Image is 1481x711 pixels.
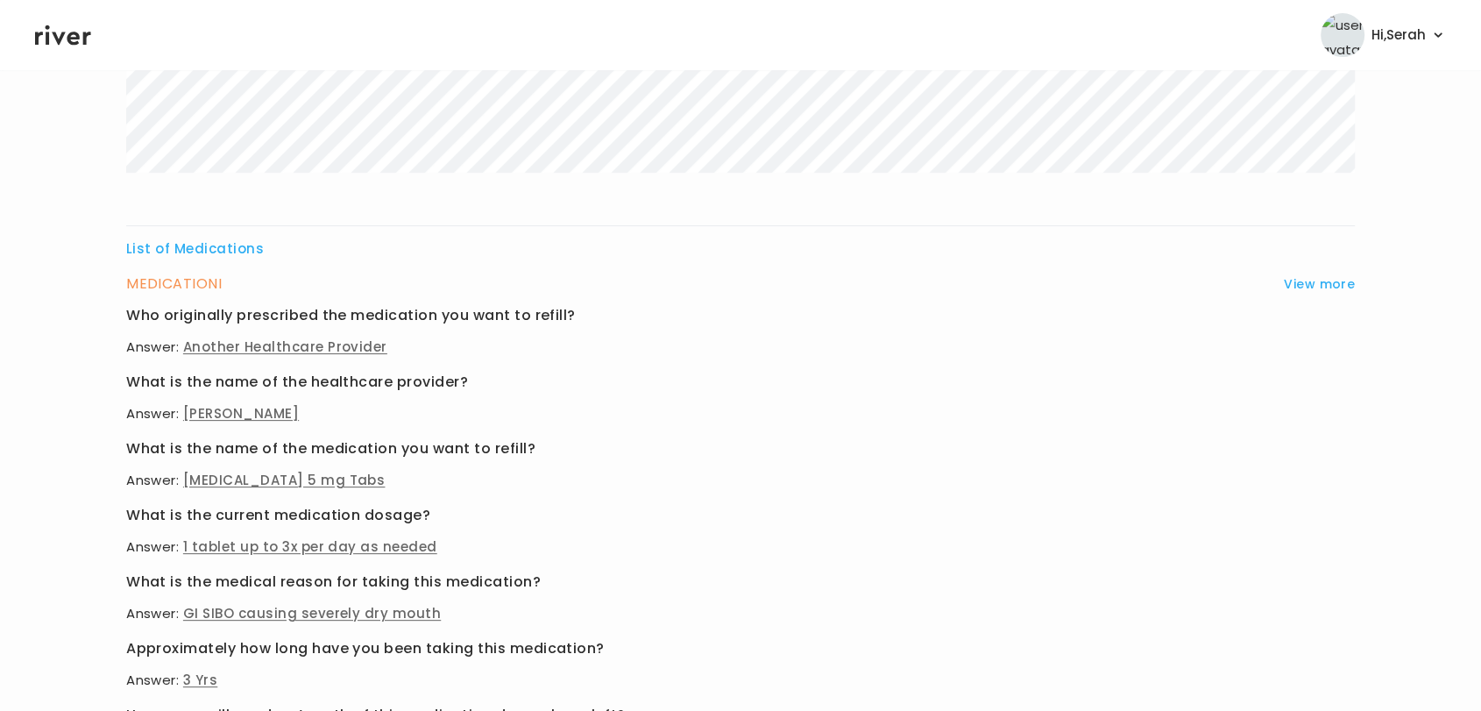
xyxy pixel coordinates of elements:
[1284,274,1355,295] button: View more
[1371,23,1426,47] span: Hi, Serah
[183,671,217,689] span: 3 Yrs
[126,601,1355,626] p: Answer:
[126,468,1355,493] p: Answer:
[126,636,1355,661] h3: Approximately how long have you been taking this medication?
[126,503,1355,528] h3: What is the current medication dosage?
[126,437,1355,461] h3: What is the name of the medication you want to refill?
[126,570,1355,594] h3: What is the medical reason for taking this medication?
[126,237,1355,261] h3: List of Medications
[1321,13,1446,57] button: user avatarHi,Serah
[183,471,386,489] span: [MEDICAL_DATA] 5 mg Tabs
[126,272,222,296] h3: MEDICATION I
[183,537,437,556] span: 1 tablet up to 3x per day as needed
[126,303,1355,328] h3: Who originally prescribed the medication you want to refill?
[126,535,1355,559] p: Answer:
[126,402,1355,426] p: Answer:
[126,335,1355,359] p: Answer:
[1321,13,1364,57] img: user avatar
[183,338,387,356] span: Another Healthcare Provider
[126,668,1355,693] p: Answer:
[126,370,1355,395] h3: What is the name of the healthcare provider?
[183,404,299,423] span: [PERSON_NAME]
[183,604,441,622] span: GI SIBO causing severely dry mouth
